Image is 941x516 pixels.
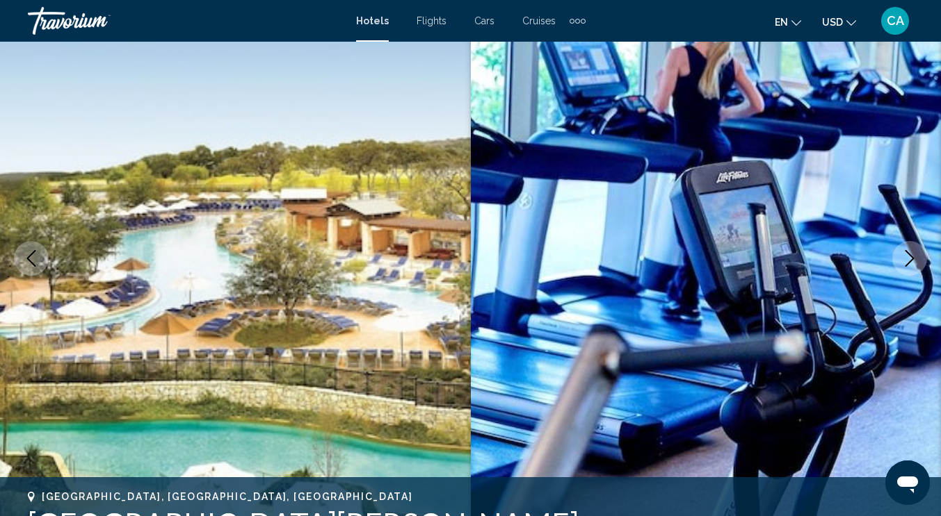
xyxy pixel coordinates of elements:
[28,7,342,35] a: Travorium
[474,15,494,26] a: Cars
[42,491,412,502] span: [GEOGRAPHIC_DATA], [GEOGRAPHIC_DATA], [GEOGRAPHIC_DATA]
[356,15,389,26] a: Hotels
[775,17,788,28] span: en
[887,14,904,28] span: CA
[822,12,856,32] button: Change currency
[822,17,843,28] span: USD
[775,12,801,32] button: Change language
[417,15,447,26] a: Flights
[522,15,556,26] a: Cruises
[885,460,930,505] iframe: Button to launch messaging window
[892,241,927,276] button: Next image
[877,6,913,35] button: User Menu
[14,241,49,276] button: Previous image
[570,10,586,32] button: Extra navigation items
